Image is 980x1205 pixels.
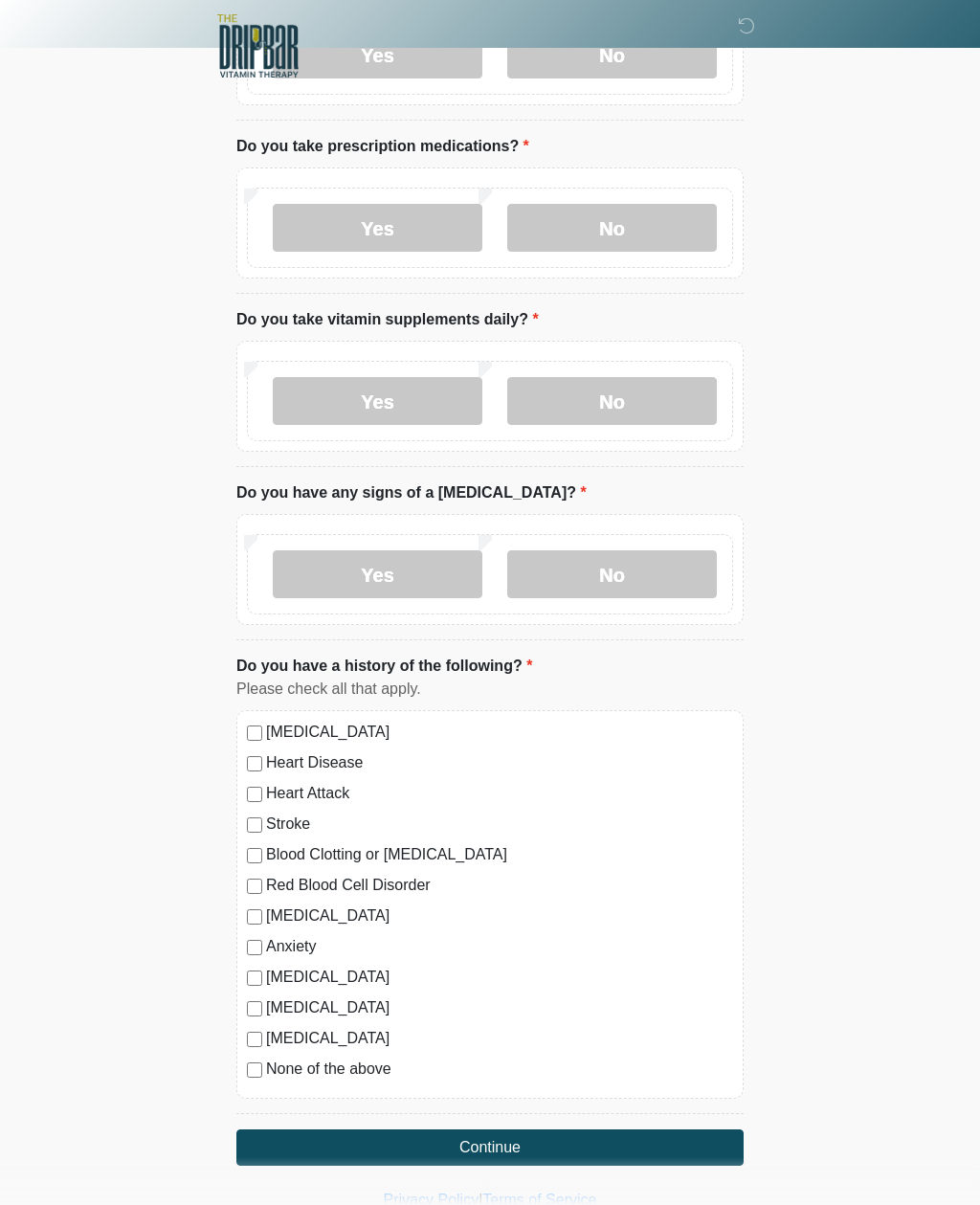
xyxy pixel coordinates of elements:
[266,1027,733,1050] label: [MEDICAL_DATA]
[247,1001,262,1016] input: [MEDICAL_DATA]
[236,1129,744,1166] button: Continue
[247,817,262,833] input: Stroke
[247,756,262,771] input: Heart Disease
[247,848,262,863] input: Blood Clotting or [MEDICAL_DATA]
[273,377,482,425] label: Yes
[247,909,262,925] input: [MEDICAL_DATA]
[247,971,262,986] input: [MEDICAL_DATA]
[507,204,717,252] label: No
[273,550,482,598] label: Yes
[266,904,733,927] label: [MEDICAL_DATA]
[236,481,587,504] label: Do you have any signs of a [MEDICAL_DATA]?
[273,204,482,252] label: Yes
[247,1032,262,1047] input: [MEDICAL_DATA]
[266,751,733,774] label: Heart Disease
[236,135,529,158] label: Do you take prescription medications?
[236,678,744,701] div: Please check all that apply.
[266,813,733,836] label: Stroke
[247,1062,262,1078] input: None of the above
[266,874,733,897] label: Red Blood Cell Disorder
[247,879,262,894] input: Red Blood Cell Disorder
[507,550,717,598] label: No
[266,721,733,744] label: [MEDICAL_DATA]
[217,14,299,78] img: The DRIPBaR - Alamo Ranch SATX Logo
[236,308,539,331] label: Do you take vitamin supplements daily?
[266,935,733,958] label: Anxiety
[247,725,262,741] input: [MEDICAL_DATA]
[266,843,733,866] label: Blood Clotting or [MEDICAL_DATA]
[266,1058,733,1081] label: None of the above
[266,966,733,989] label: [MEDICAL_DATA]
[507,377,717,425] label: No
[247,787,262,802] input: Heart Attack
[247,940,262,955] input: Anxiety
[266,996,733,1019] label: [MEDICAL_DATA]
[236,655,532,678] label: Do you have a history of the following?
[266,782,733,805] label: Heart Attack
